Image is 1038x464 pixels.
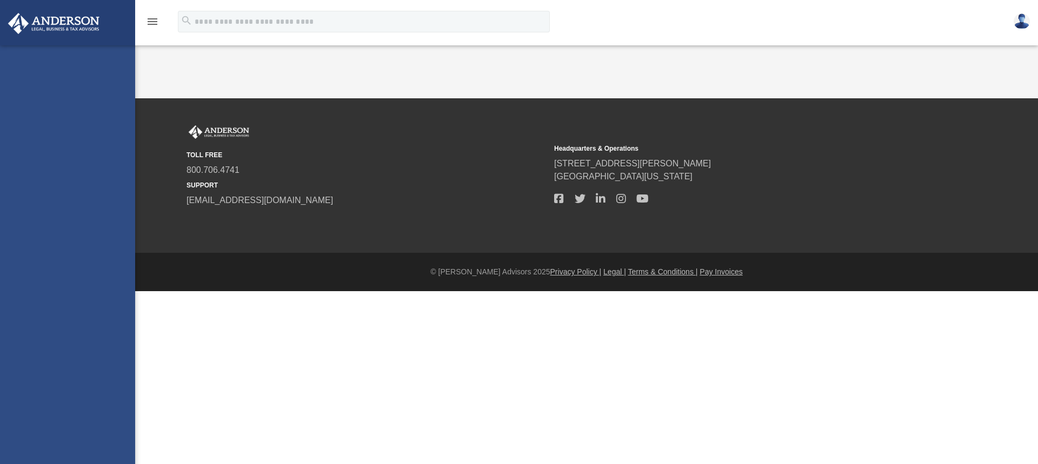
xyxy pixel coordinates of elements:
[135,266,1038,278] div: © [PERSON_NAME] Advisors 2025
[146,21,159,28] a: menu
[181,15,192,26] i: search
[603,267,626,276] a: Legal |
[554,159,711,168] a: [STREET_ADDRESS][PERSON_NAME]
[1014,14,1030,29] img: User Pic
[187,125,251,139] img: Anderson Advisors Platinum Portal
[187,165,239,174] a: 800.706.4741
[550,267,602,276] a: Privacy Policy |
[146,15,159,28] i: menu
[554,172,693,181] a: [GEOGRAPHIC_DATA][US_STATE]
[554,144,914,153] small: Headquarters & Operations
[5,13,103,34] img: Anderson Advisors Platinum Portal
[187,150,547,160] small: TOLL FREE
[187,196,333,205] a: [EMAIL_ADDRESS][DOMAIN_NAME]
[187,180,547,190] small: SUPPORT
[628,267,698,276] a: Terms & Conditions |
[700,267,742,276] a: Pay Invoices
